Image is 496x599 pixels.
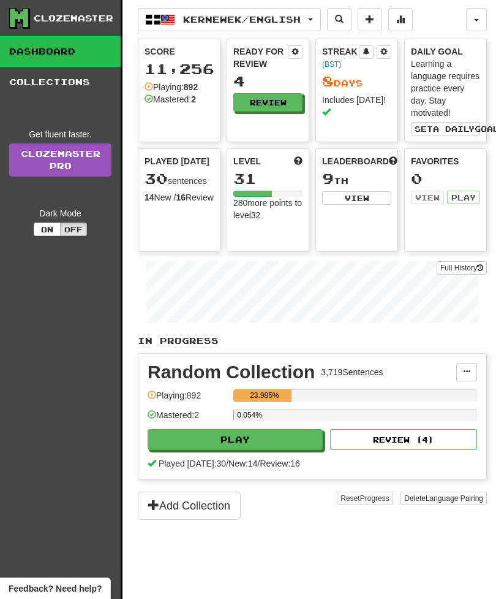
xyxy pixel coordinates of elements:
[145,191,214,204] div: New / Review
[138,492,241,520] button: Add Collection
[322,74,391,90] div: Day s
[60,223,87,236] button: Off
[322,94,391,118] div: Includes [DATE]!
[447,191,480,204] button: Play
[233,171,302,186] div: 31
[322,191,391,205] button: View
[337,492,393,505] button: ResetProgress
[389,155,397,167] span: This week in points, UTC
[322,45,359,70] div: Streak
[237,389,291,402] div: 23.985%
[327,8,351,31] button: Search sentences
[148,389,227,410] div: Playing: 892
[411,122,480,135] button: Seta dailygoal
[145,61,214,77] div: 11,256
[322,170,334,187] span: 9
[176,193,186,202] strong: 16
[145,170,168,187] span: 30
[260,459,299,468] span: Review: 16
[322,60,341,69] a: (BST)
[9,128,111,140] div: Get fluent faster.
[34,12,113,25] div: Clozemaster
[437,261,487,275] button: Full History
[358,8,382,31] button: Add sentence to collection
[233,45,288,70] div: Ready for Review
[34,223,61,236] button: On
[322,171,391,187] div: th
[411,191,444,204] button: View
[433,124,475,133] span: a daily
[145,193,154,202] strong: 14
[145,93,196,105] div: Mastered:
[228,459,257,468] span: New: 14
[184,82,198,92] strong: 892
[322,72,334,90] span: 8
[411,171,480,186] div: 0
[258,459,260,468] span: /
[145,155,209,167] span: Played [DATE]
[226,459,228,468] span: /
[388,8,413,31] button: More stats
[9,582,102,595] span: Open feedback widget
[145,45,214,58] div: Score
[233,74,302,89] div: 4
[191,94,196,104] strong: 2
[145,171,214,187] div: sentences
[159,459,226,468] span: Played [DATE]: 30
[294,155,302,167] span: Score more points to level up
[233,155,261,167] span: Level
[148,429,323,450] button: Play
[138,335,487,347] p: In Progress
[426,494,483,503] span: Language Pairing
[148,409,227,429] div: Mastered: 2
[148,363,315,381] div: Random Collection
[138,8,321,31] button: Kernewek/English
[411,58,480,119] div: Learning a language requires practice every day. Stay motivated!
[233,197,302,221] div: 280 more points to level 32
[322,155,389,167] span: Leaderboard
[183,14,301,25] span: Kernewek / English
[233,93,302,112] button: Review
[400,492,487,505] button: DeleteLanguage Pairing
[9,207,111,219] div: Dark Mode
[9,143,111,177] a: ClozemasterPro
[321,366,383,378] div: 3,719 Sentences
[411,155,480,167] div: Favorites
[360,494,389,503] span: Progress
[330,429,477,450] button: Review (4)
[411,45,480,58] div: Daily Goal
[145,81,198,93] div: Playing:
